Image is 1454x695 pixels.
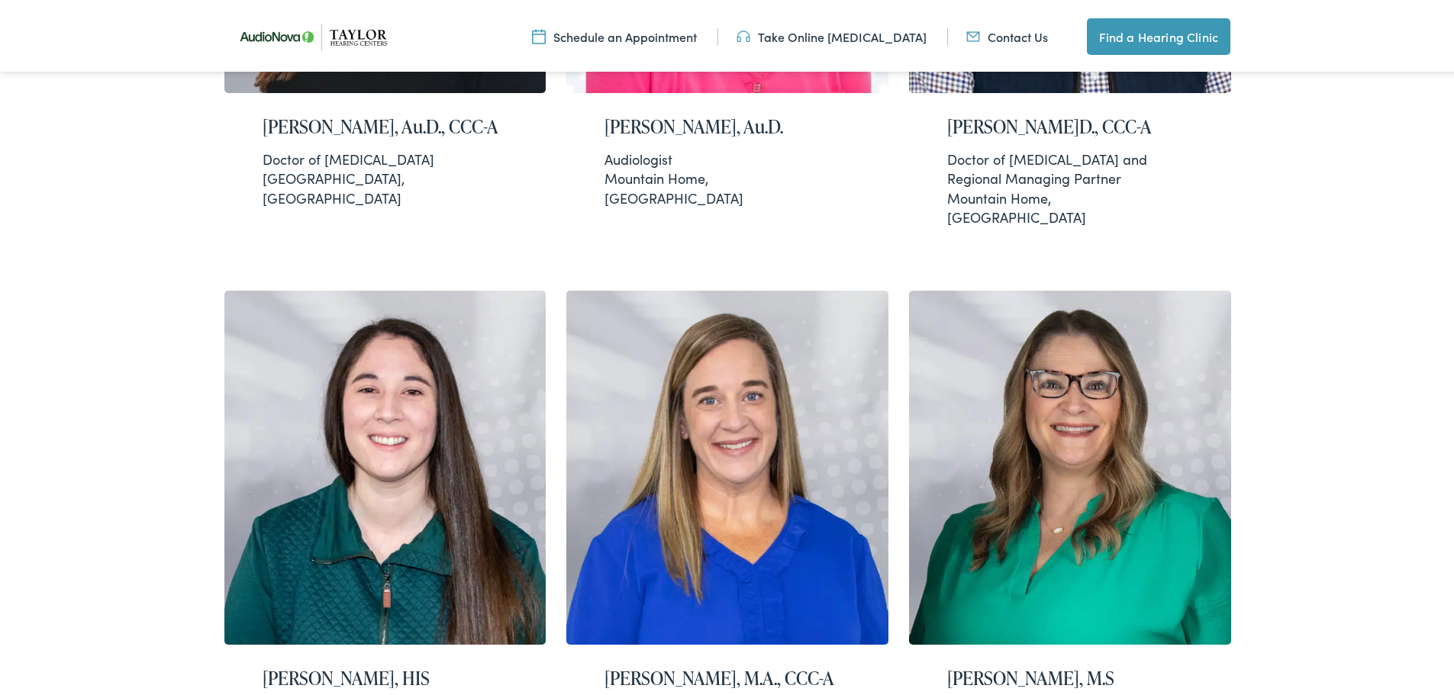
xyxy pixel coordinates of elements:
[966,25,1048,42] a: Contact Us
[604,146,850,204] div: Mountain Home, [GEOGRAPHIC_DATA]
[947,113,1193,135] h2: [PERSON_NAME]D., CCC-A
[224,288,546,642] img: Moriah Fore is a hearing instrument specialist at Taylor Hearing Centers in Mountain Home, AR.
[263,146,508,204] div: [GEOGRAPHIC_DATA], [GEOGRAPHIC_DATA]
[737,25,750,42] img: utility icon
[263,113,508,135] h2: [PERSON_NAME], Au.D., CCC-A
[909,288,1231,642] img: Paige Stromen is an audiologist at Taylor Hearing Centers in Franklin, TN.
[532,25,546,42] img: utility icon
[532,25,697,42] a: Schedule an Appointment
[947,146,1193,224] div: Mountain Home, [GEOGRAPHIC_DATA]
[947,664,1193,687] h2: [PERSON_NAME], M.S
[947,146,1193,185] div: Doctor of [MEDICAL_DATA] and Regional Managing Partner
[566,288,888,642] img: Dr. Natalie McAmis is an audiologist at Taylor Hearing Centers serving Maryville , TN.
[604,664,850,687] h2: [PERSON_NAME], M.A., CCC-A
[604,146,850,166] div: Audiologist
[604,113,850,135] h2: [PERSON_NAME], Au.D.
[263,146,508,166] div: Doctor of [MEDICAL_DATA]
[263,664,508,687] h2: [PERSON_NAME], HIS
[737,25,927,42] a: Take Online [MEDICAL_DATA]
[966,25,980,42] img: utility icon
[1087,15,1230,52] a: Find a Hearing Clinic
